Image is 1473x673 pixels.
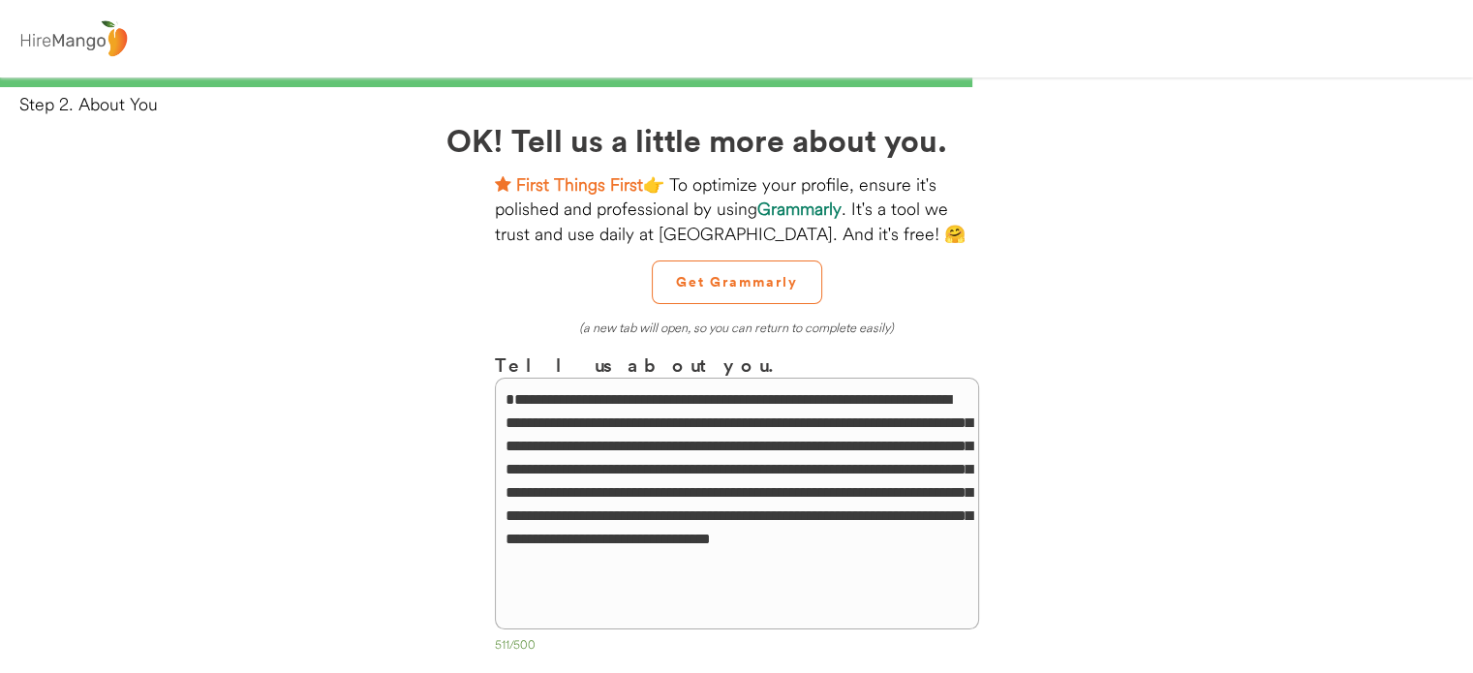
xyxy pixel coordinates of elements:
[495,637,979,657] div: 511/500
[579,320,894,335] em: (a new tab will open, so you can return to complete easily)
[4,77,1469,87] div: 66%
[446,116,1028,163] h2: OK! Tell us a little more about you.
[19,92,1473,116] div: Step 2. About You
[495,351,979,379] h3: Tell us about you.
[516,173,643,196] strong: First Things First
[495,172,979,246] div: 👉 To optimize your profile, ensure it's polished and professional by using . It's a tool we trust...
[15,16,133,62] img: logo%20-%20hiremango%20gray.png
[652,260,822,304] button: Get Grammarly
[757,198,842,220] strong: Grammarly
